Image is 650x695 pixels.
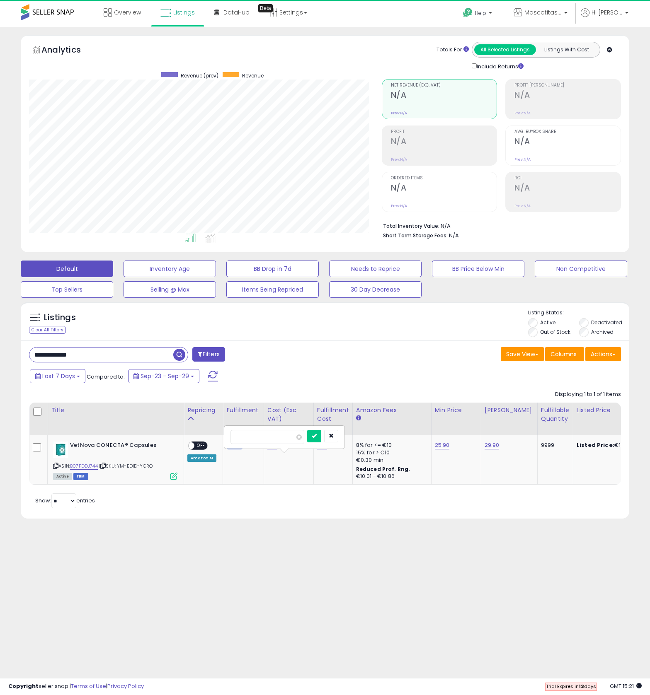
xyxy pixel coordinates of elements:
small: Prev: N/A [391,203,407,208]
button: Default [21,261,113,277]
div: Fulfillable Quantity [541,406,570,423]
span: Help [475,10,486,17]
button: All Selected Listings [474,44,536,55]
span: Last 7 Days [42,372,75,380]
div: Fulfillment [226,406,260,415]
span: N/A [449,232,459,239]
small: Prev: N/A [391,111,407,116]
span: DataHub [223,8,250,17]
div: Listed Price [577,406,648,415]
i: Get Help [463,7,473,18]
small: Prev: N/A [514,157,531,162]
span: OFF [194,442,208,449]
h5: Analytics [41,44,97,58]
div: Title [51,406,180,415]
b: VetNova CONECTA® Capsules [70,442,171,451]
button: Needs to Reprice [329,261,422,277]
h2: N/A [514,183,621,194]
button: Sep-23 - Sep-29 [128,369,199,383]
div: Include Returns [466,62,534,71]
button: Inventory Age [124,261,216,277]
div: Fulfillment Cost [317,406,349,423]
a: Help [456,1,500,27]
div: €16.48 [577,442,645,449]
div: Cost (Exc. VAT) [267,406,310,423]
a: 29.90 [485,441,500,449]
h2: N/A [514,90,621,101]
span: FBM [73,473,88,480]
div: ASIN: [53,442,177,479]
button: Top Sellers [21,281,113,298]
div: Displaying 1 to 1 of 1 items [555,391,621,398]
li: N/A [383,220,615,230]
div: Repricing [187,406,219,415]
button: 30 Day Decrease [329,281,422,298]
label: Active [540,319,555,326]
span: Mascotitas a casa [524,8,562,17]
div: Min Price [435,406,478,415]
span: Profit [391,130,497,134]
span: Overview [114,8,141,17]
a: Hi [PERSON_NAME] [581,8,628,27]
div: 9999 [541,442,567,449]
span: Ordered Items [391,176,497,181]
div: Clear All Filters [29,326,66,334]
p: Listing States: [528,309,629,317]
div: €0.30 min [356,456,425,464]
button: BB Drop in 7d [226,261,319,277]
div: €10.01 - €10.86 [356,473,425,480]
span: Show: entries [35,497,95,504]
div: Amazon AI [187,454,216,462]
small: Prev: N/A [514,111,531,116]
b: Total Inventory Value: [383,222,439,229]
b: Reduced Prof. Rng. [356,466,410,473]
span: Compared to: [87,373,125,381]
span: Revenue [242,72,264,79]
b: Listed Price: [577,441,614,449]
div: 15% for > €10 [356,449,425,456]
button: Non Competitive [535,261,627,277]
span: Listings [173,8,195,17]
h2: N/A [514,137,621,148]
span: Avg. Buybox Share [514,130,621,134]
label: Out of Stock [540,328,570,335]
small: Amazon Fees. [356,415,361,422]
span: Net Revenue (Exc. VAT) [391,83,497,88]
span: All listings currently available for purchase on Amazon [53,473,72,480]
h5: Listings [44,312,76,323]
button: Filters [192,347,225,362]
span: ROI [514,176,621,181]
button: Columns [545,347,584,361]
span: | SKU: YM-ED1D-YGRO [99,463,153,469]
h2: N/A [391,137,497,148]
span: Sep-23 - Sep-29 [141,372,189,380]
button: Last 7 Days [30,369,85,383]
a: 25.90 [435,441,450,449]
b: Short Term Storage Fees: [383,232,448,239]
div: Amazon Fees [356,406,428,415]
span: Profit [PERSON_NAME] [514,83,621,88]
small: Prev: N/A [391,157,407,162]
button: Selling @ Max [124,281,216,298]
div: Totals For [437,46,469,54]
span: Revenue (prev) [181,72,218,79]
span: Columns [551,350,577,358]
div: Tooltip anchor [258,4,273,12]
img: 41pwxPLmdlL._SL40_.jpg [53,442,68,458]
div: [PERSON_NAME] [485,406,534,415]
button: Save View [501,347,544,361]
h2: N/A [391,90,497,101]
label: Deactivated [591,319,622,326]
a: B07FDDJ744 [70,463,98,470]
button: Items Being Repriced [226,281,319,298]
small: Prev: N/A [514,203,531,208]
button: Actions [585,347,621,361]
label: Archived [591,328,614,335]
h2: N/A [391,183,497,194]
button: Listings With Cost [536,44,597,55]
span: Hi [PERSON_NAME] [592,8,623,17]
button: BB Price Below Min [432,261,524,277]
div: 8% for <= €10 [356,442,425,449]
